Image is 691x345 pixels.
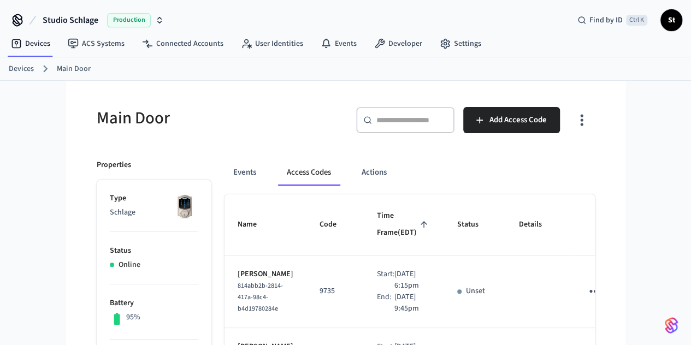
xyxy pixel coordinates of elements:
span: Ctrl K [626,15,647,26]
span: Find by ID [589,15,623,26]
p: Schlage [110,207,198,218]
p: Status [110,245,198,257]
a: Main Door [57,63,91,75]
button: Add Access Code [463,107,560,133]
span: Details [519,216,556,233]
p: [PERSON_NAME] [238,269,293,280]
a: Devices [2,34,59,53]
a: Connected Accounts [133,34,232,53]
p: Online [119,259,140,271]
p: 9735 [320,285,351,297]
div: Start: [377,269,394,292]
a: Devices [9,63,34,75]
p: [DATE] 6:15pm [394,269,431,292]
div: Find by IDCtrl K [569,10,656,30]
p: Battery [110,298,198,309]
h5: Main Door [97,107,339,129]
p: [DATE] 9:45pm [394,292,431,314]
a: Developer [365,34,431,53]
span: 814abb2b-2814-417a-98c4-b4d19780284e [238,281,283,313]
p: 95% [126,312,140,323]
a: Events [312,34,365,53]
span: Production [107,13,151,27]
span: Code [320,216,351,233]
p: Properties [97,159,131,171]
p: Type [110,193,198,204]
span: Name [238,216,271,233]
span: St [662,10,681,30]
span: Time Frame(EDT) [377,207,431,242]
span: Status [457,216,493,233]
p: Unset [466,285,485,297]
a: ACS Systems [59,34,133,53]
span: Add Access Code [489,113,547,127]
button: Actions [353,159,395,186]
a: User Identities [232,34,312,53]
img: Schlage Sense Smart Deadbolt with Camelot Trim, Front [171,193,198,220]
span: Studio Schlage [43,14,98,27]
img: SeamLogoGradient.69752ec5.svg [665,317,678,334]
a: Settings [431,34,490,53]
button: Events [225,159,265,186]
button: Access Codes [278,159,340,186]
div: End: [377,292,394,314]
div: ant example [225,159,595,186]
button: St [660,9,682,31]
